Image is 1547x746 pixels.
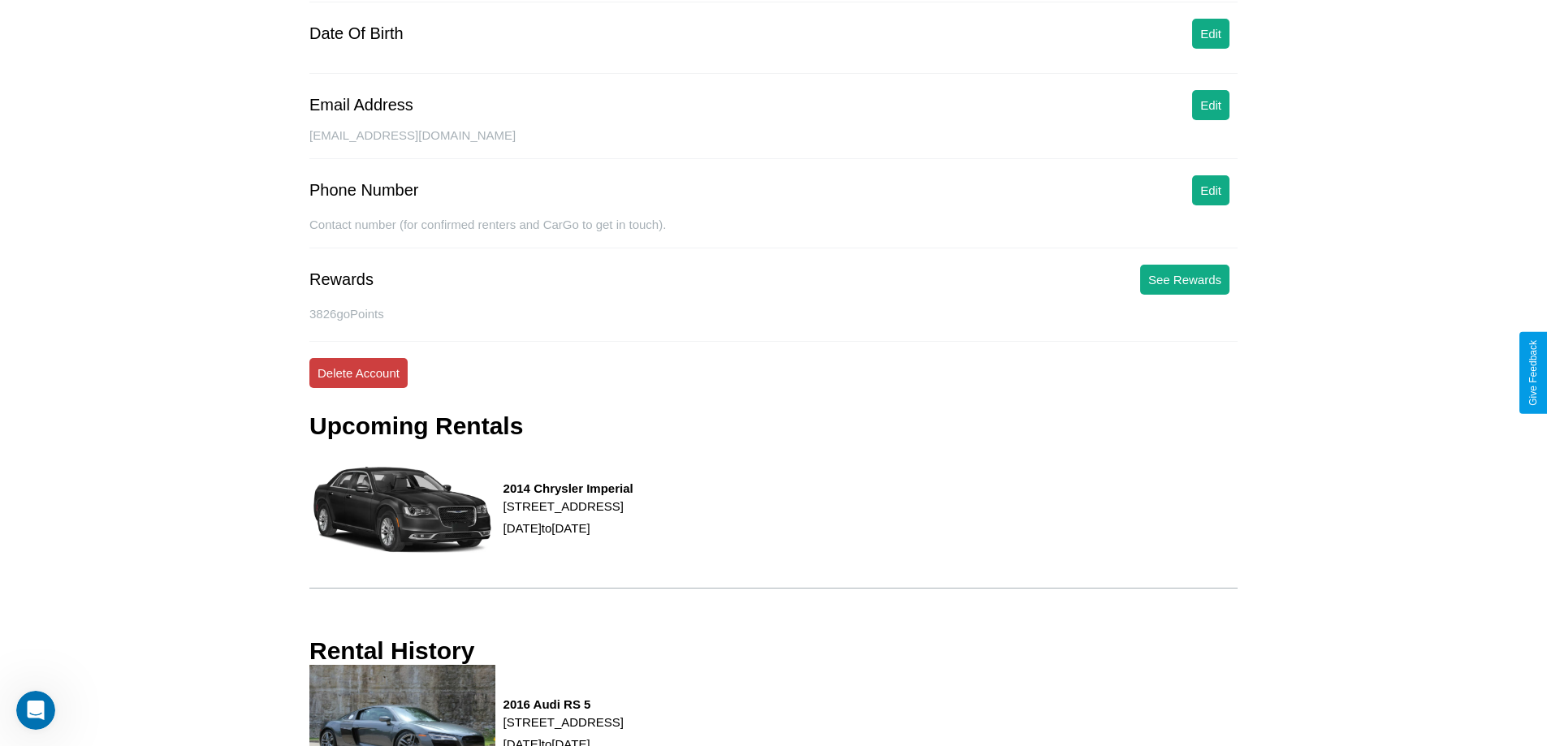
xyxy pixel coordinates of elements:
div: [EMAIL_ADDRESS][DOMAIN_NAME] [309,128,1238,159]
p: [STREET_ADDRESS] [503,495,633,517]
div: Email Address [309,96,413,114]
div: Date Of Birth [309,24,404,43]
h3: Upcoming Rentals [309,412,523,440]
h3: 2014 Chrysler Imperial [503,481,633,495]
div: Phone Number [309,181,419,200]
button: Edit [1192,90,1229,120]
div: Contact number (for confirmed renters and CarGo to get in touch). [309,218,1238,248]
button: Edit [1192,175,1229,205]
h3: 2016 Audi RS 5 [503,697,624,711]
button: See Rewards [1140,265,1229,295]
img: rental [309,440,495,579]
h3: Rental History [309,637,474,665]
p: [DATE] to [DATE] [503,517,633,539]
iframe: Intercom live chat [16,691,55,730]
div: Rewards [309,270,374,289]
button: Delete Account [309,358,408,388]
div: Give Feedback [1528,340,1539,406]
p: 3826 goPoints [309,303,1238,325]
button: Edit [1192,19,1229,49]
p: [STREET_ADDRESS] [503,711,624,733]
